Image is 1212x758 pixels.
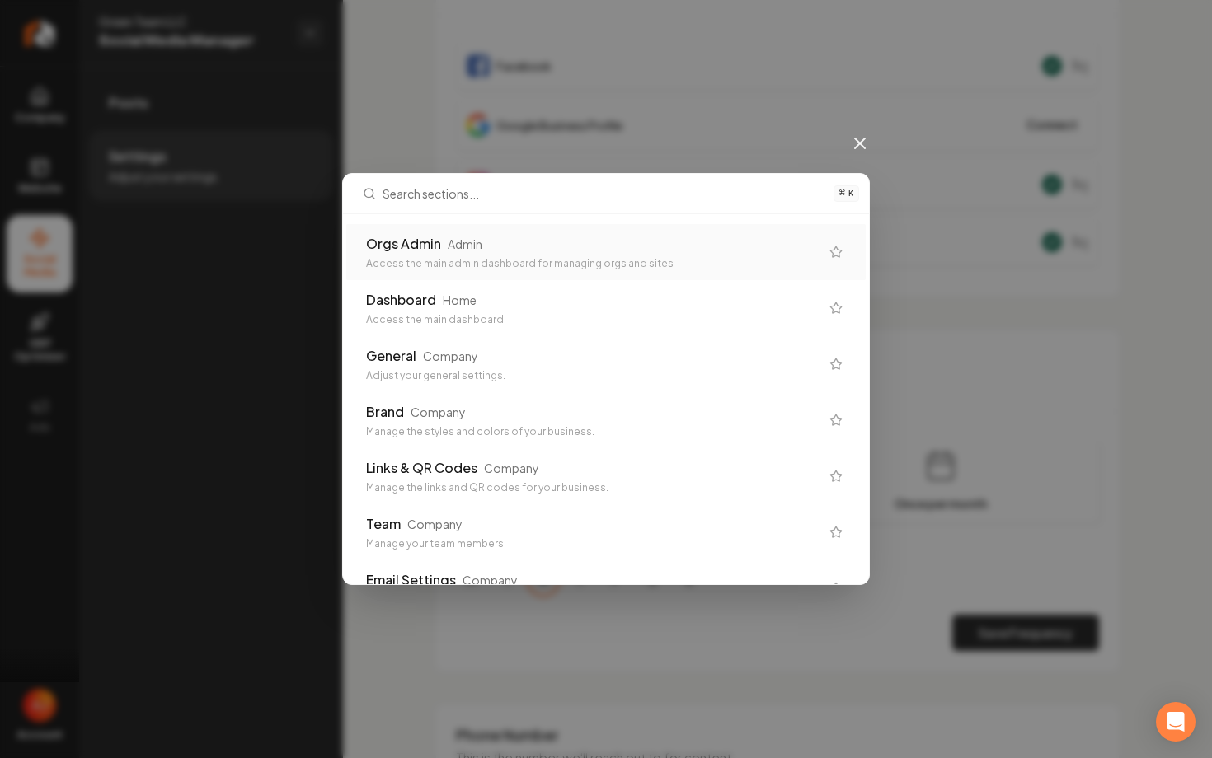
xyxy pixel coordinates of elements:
[366,402,404,422] div: Brand
[366,537,820,550] div: Manage your team members.
[443,292,477,308] div: Home
[366,290,436,310] div: Dashboard
[366,313,820,326] div: Access the main dashboard
[366,570,456,590] div: Email Settings
[366,514,401,534] div: Team
[366,257,820,270] div: Access the main admin dashboard for managing orgs and sites
[366,369,820,382] div: Adjust your general settings.
[423,348,478,364] div: Company
[484,460,539,476] div: Company
[366,481,820,494] div: Manage the links and QR codes for your business.
[366,425,820,438] div: Manage the styles and colors of your business.
[366,346,416,366] div: General
[1156,702,1196,742] div: Open Intercom Messenger
[448,236,482,252] div: Admin
[383,174,824,213] input: Search sections...
[366,234,441,254] div: Orgs Admin
[463,572,518,588] div: Company
[407,516,463,532] div: Company
[411,404,466,420] div: Company
[366,458,477,478] div: Links & QR Codes
[343,214,869,584] div: Search sections...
